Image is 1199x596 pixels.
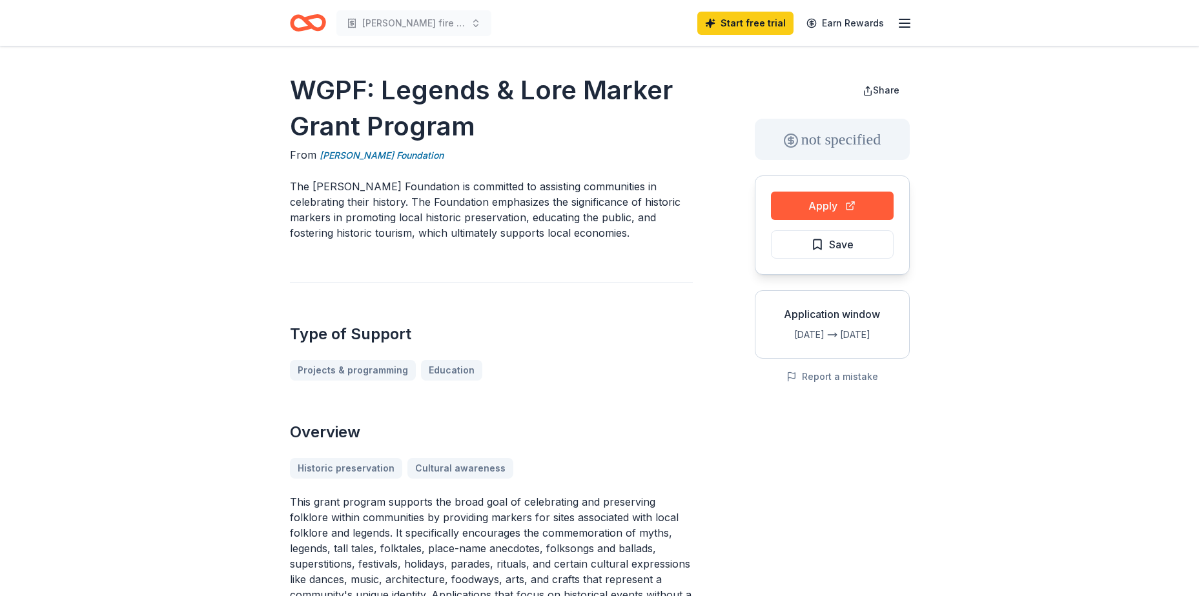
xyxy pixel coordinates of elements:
[852,77,910,103] button: Share
[290,72,693,144] h1: WGPF: Legends & Lore Marker Grant Program
[290,147,693,163] div: From
[786,369,878,384] button: Report a mistake
[766,306,899,322] div: Application window
[320,148,444,163] a: [PERSON_NAME] Foundation
[873,84,899,95] span: Share
[336,10,491,36] button: [PERSON_NAME] fire association
[766,327,825,343] div: [DATE]
[697,12,794,35] a: Start free trial
[290,360,416,381] a: Projects & programming
[290,422,693,442] h2: Overview
[421,360,482,381] a: Education
[771,192,894,220] button: Apply
[290,324,693,344] h2: Type of Support
[840,327,899,343] div: [DATE]
[362,15,466,31] span: [PERSON_NAME] fire association
[755,119,910,160] div: not specified
[771,230,894,259] button: Save
[290,8,326,38] a: Home
[290,179,693,241] p: The [PERSON_NAME] Foundation is committed to assisting communities in celebrating their history. ...
[829,236,854,253] span: Save
[799,12,892,35] a: Earn Rewards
